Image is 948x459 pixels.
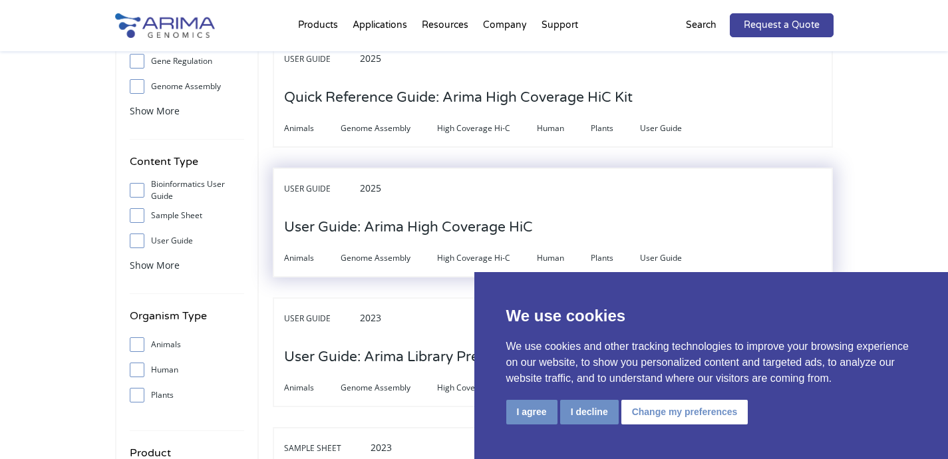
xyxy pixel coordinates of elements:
[506,339,917,386] p: We use cookies and other tracking technologies to improve your browsing experience on our website...
[284,337,703,378] h3: User Guide: Arima Library Prep for Arima High Coverage HiC Kit
[730,13,834,37] a: Request a Quote
[284,51,357,67] span: User Guide
[341,120,437,136] span: Genome Assembly
[284,120,341,136] span: Animals
[284,220,533,235] a: User Guide: Arima High Coverage HiC
[360,182,381,194] span: 2025
[341,380,437,396] span: Genome Assembly
[284,250,341,266] span: Animals
[437,380,537,396] span: High Coverage Hi-C
[284,380,341,396] span: Animals
[640,250,709,266] span: User Guide
[506,304,917,328] p: We use cookies
[360,52,381,65] span: 2025
[130,180,244,200] label: Bioinformatics User Guide
[130,104,180,117] span: Show More
[360,311,381,324] span: 2023
[130,153,244,180] h4: Content Type
[560,400,619,424] button: I decline
[284,311,357,327] span: User Guide
[130,231,244,251] label: User Guide
[591,250,640,266] span: Plants
[621,400,748,424] button: Change my preferences
[437,120,537,136] span: High Coverage Hi-C
[341,250,437,266] span: Genome Assembly
[284,350,703,365] a: User Guide: Arima Library Prep for Arima High Coverage HiC Kit
[130,360,244,380] label: Human
[130,385,244,405] label: Plants
[640,120,709,136] span: User Guide
[537,250,591,266] span: Human
[537,120,591,136] span: Human
[284,207,533,248] h3: User Guide: Arima High Coverage HiC
[130,76,244,96] label: Genome Assembly
[284,181,357,197] span: User Guide
[686,17,716,34] p: Search
[371,441,392,454] span: 2023
[130,307,244,335] h4: Organism Type
[506,400,557,424] button: I agree
[130,51,244,71] label: Gene Regulation
[130,206,244,226] label: Sample Sheet
[130,259,180,271] span: Show More
[591,120,640,136] span: Plants
[115,13,215,38] img: Arima-Genomics-logo
[284,90,633,105] a: Quick Reference Guide: Arima High Coverage HiC Kit
[130,335,244,355] label: Animals
[437,250,537,266] span: High Coverage Hi-C
[284,440,368,456] span: Sample Sheet
[284,77,633,118] h3: Quick Reference Guide: Arima High Coverage HiC Kit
